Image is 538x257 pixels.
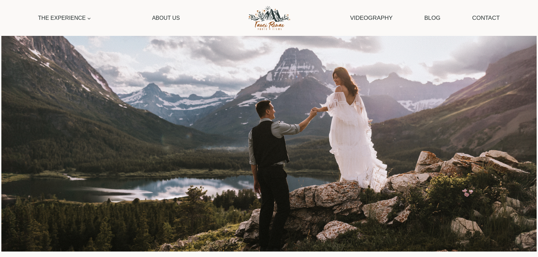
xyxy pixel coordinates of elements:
[149,10,183,26] a: About Us
[347,9,503,27] nav: Secondary
[421,9,444,27] a: Blog
[35,10,183,26] nav: Primary
[347,9,396,27] a: Videography
[469,9,503,27] a: Contact
[38,14,91,23] span: The Experience
[35,10,94,26] a: The Experience
[241,4,297,32] img: Tami Renae Photo & Films Logo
